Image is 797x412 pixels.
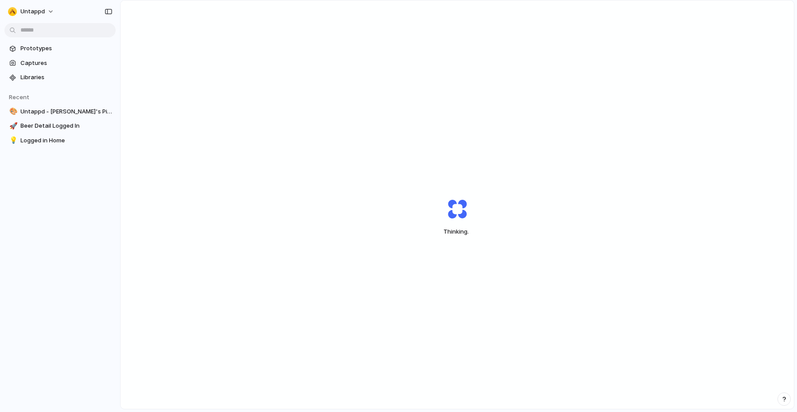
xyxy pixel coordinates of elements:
button: 💡 [8,136,17,145]
a: 🚀Beer Detail Logged In [4,119,116,133]
span: Captures [20,59,112,68]
button: 🚀 [8,121,17,130]
span: Prototypes [20,44,112,53]
div: 🚀 [9,121,16,131]
a: Prototypes [4,42,116,55]
span: Untappd [20,7,45,16]
span: Recent [9,93,29,101]
span: . [467,228,469,235]
div: 💡 [9,135,16,145]
button: 🎨 [8,107,17,116]
span: Libraries [20,73,112,82]
a: Libraries [4,71,116,84]
div: 🎨 [9,106,16,117]
a: 🎨Untappd - [PERSON_NAME]'s Pizza & Pint [4,105,116,118]
button: Untappd [4,4,59,19]
a: 💡Logged in Home [4,134,116,147]
a: Captures [4,57,116,70]
span: Thinking [427,227,488,236]
span: Logged in Home [20,136,112,145]
span: Untappd - [PERSON_NAME]'s Pizza & Pint [20,107,112,116]
span: Beer Detail Logged In [20,121,112,130]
